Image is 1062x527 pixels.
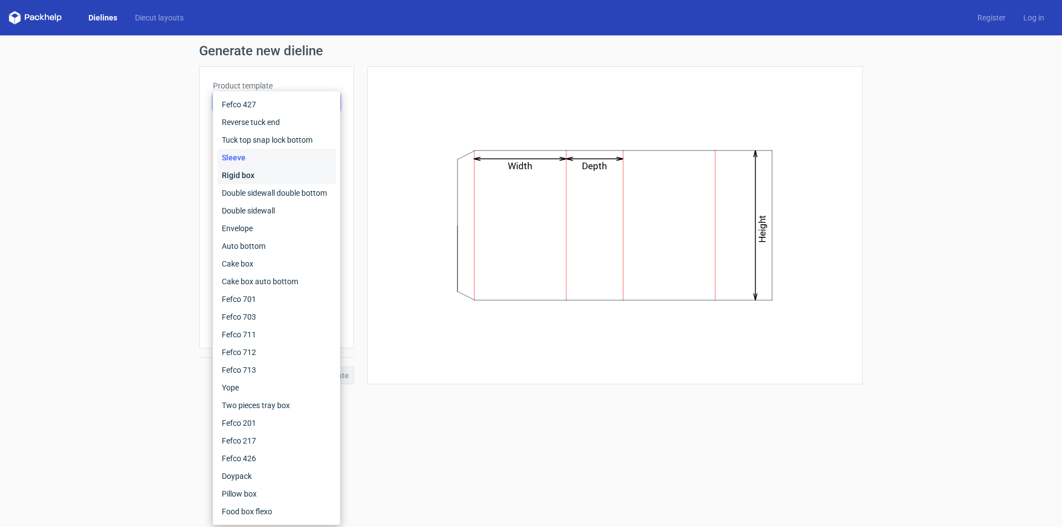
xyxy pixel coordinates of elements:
text: Width [508,160,533,171]
text: Height [757,215,768,243]
div: Double sidewall double bottom [217,184,336,202]
a: Log in [1014,12,1053,23]
text: Depth [582,160,607,171]
div: Fefco 711 [217,326,336,343]
div: Doypack [217,467,336,485]
div: Fefco 713 [217,361,336,379]
div: Fefco 217 [217,432,336,450]
div: Cake box auto bottom [217,273,336,290]
div: Fefco 703 [217,308,336,326]
a: Dielines [80,12,126,23]
div: Fefco 426 [217,450,336,467]
a: Diecut layouts [126,12,192,23]
a: Register [969,12,1014,23]
label: Product template [213,80,340,91]
div: Pillow box [217,485,336,503]
div: Rigid box [217,166,336,184]
div: Food box flexo [217,503,336,520]
div: Fefco 712 [217,343,336,361]
div: Cake box [217,255,336,273]
div: Reverse tuck end [217,113,336,131]
div: Fefco 701 [217,290,336,308]
div: Envelope [217,220,336,237]
div: Two pieces tray box [217,396,336,414]
div: Tuck top snap lock bottom [217,131,336,149]
div: Auto bottom [217,237,336,255]
h1: Generate new dieline [199,44,863,58]
div: Fefco 201 [217,414,336,432]
div: Fefco 427 [217,96,336,113]
div: Double sidewall [217,202,336,220]
div: Sleeve [217,149,336,166]
div: Yope [217,379,336,396]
